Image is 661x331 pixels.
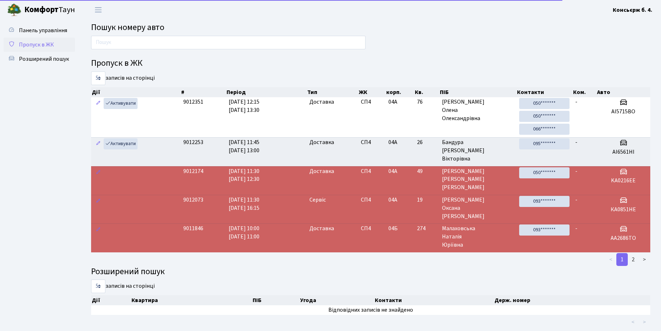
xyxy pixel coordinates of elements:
[91,280,105,293] select: записів на сторінці
[91,71,105,85] select: записів на сторінці
[307,87,358,97] th: Тип
[361,196,383,204] span: СП4
[229,138,259,154] span: [DATE] 11:45 [DATE] 13:00
[91,295,131,305] th: Дії
[226,87,306,97] th: Період
[361,224,383,233] span: СП4
[91,21,164,34] span: Пошук номеру авто
[417,167,437,176] span: 49
[358,87,386,97] th: ЖК
[309,167,334,176] span: Доставка
[19,26,67,34] span: Панель управління
[417,138,437,147] span: 26
[4,38,75,52] a: Пропуск в ЖК
[91,58,650,69] h4: Пропуск в ЖК
[414,87,439,97] th: Кв.
[616,253,628,266] a: 1
[575,167,577,175] span: -
[599,206,647,213] h5: КА0851НЕ
[386,87,414,97] th: корп.
[439,87,516,97] th: ПІБ
[24,4,75,16] span: Таун
[4,52,75,66] a: Розширений пошук
[24,4,59,15] b: Комфорт
[309,224,334,233] span: Доставка
[91,71,155,85] label: записів на сторінці
[104,138,138,149] a: Активувати
[309,98,334,106] span: Доставка
[183,138,203,146] span: 9012253
[229,224,259,241] span: [DATE] 10:00 [DATE] 11:00
[388,224,398,232] span: 04Б
[388,98,397,106] span: 04А
[4,23,75,38] a: Панель управління
[19,55,69,63] span: Розширений пошук
[442,98,513,123] span: [PERSON_NAME] Олена Олександрівна
[599,108,647,115] h5: AI5715BO
[599,177,647,184] h5: KA0216EE
[638,253,650,266] a: >
[183,98,203,106] span: 9012351
[442,224,513,249] span: Малаховська Наталія Юріївна
[94,138,103,149] a: Редагувати
[494,295,656,305] th: Держ. номер
[599,235,647,242] h5: АА2686ТО
[19,41,54,49] span: Пропуск в ЖК
[516,87,572,97] th: Контакти
[252,295,299,305] th: ПІБ
[417,98,437,106] span: 76
[94,98,103,109] a: Редагувати
[91,87,180,97] th: Дії
[229,167,259,183] span: [DATE] 11:30 [DATE] 12:30
[309,138,334,147] span: Доставка
[180,87,226,97] th: #
[575,224,577,232] span: -
[91,305,650,315] td: Відповідних записів не знайдено
[575,196,577,204] span: -
[361,138,383,147] span: СП4
[627,253,639,266] a: 2
[183,196,203,204] span: 9012073
[89,4,107,16] button: Переключити навігацію
[183,224,203,232] span: 9011846
[91,267,650,277] h4: Розширений пошук
[388,167,397,175] span: 04А
[7,3,21,17] img: logo.png
[309,196,326,204] span: Сервіс
[596,87,650,97] th: Авто
[388,196,397,204] span: 04А
[442,138,513,163] span: Бандура [PERSON_NAME] Вікторівна
[374,295,494,305] th: Контакти
[572,87,597,97] th: Ком.
[599,149,647,155] h5: AI6561HI
[442,196,513,221] span: [PERSON_NAME] Оксана [PERSON_NAME]
[104,98,138,109] a: Активувати
[94,224,103,236] a: Редагувати
[94,196,103,207] a: Редагувати
[91,280,155,293] label: записів на сторінці
[442,167,513,192] span: [PERSON_NAME] [PERSON_NAME] [PERSON_NAME]
[417,224,437,233] span: 274
[575,138,577,146] span: -
[417,196,437,204] span: 19
[388,138,397,146] span: 04А
[229,196,259,212] span: [DATE] 11:30 [DATE] 16:15
[91,36,366,49] input: Пошук
[94,167,103,178] a: Редагувати
[183,167,203,175] span: 9012174
[613,6,652,14] a: Консьєрж б. 4.
[575,98,577,106] span: -
[361,167,383,176] span: СП4
[361,98,383,106] span: СП4
[299,295,374,305] th: Угода
[229,98,259,114] span: [DATE] 12:15 [DATE] 13:30
[131,295,252,305] th: Квартира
